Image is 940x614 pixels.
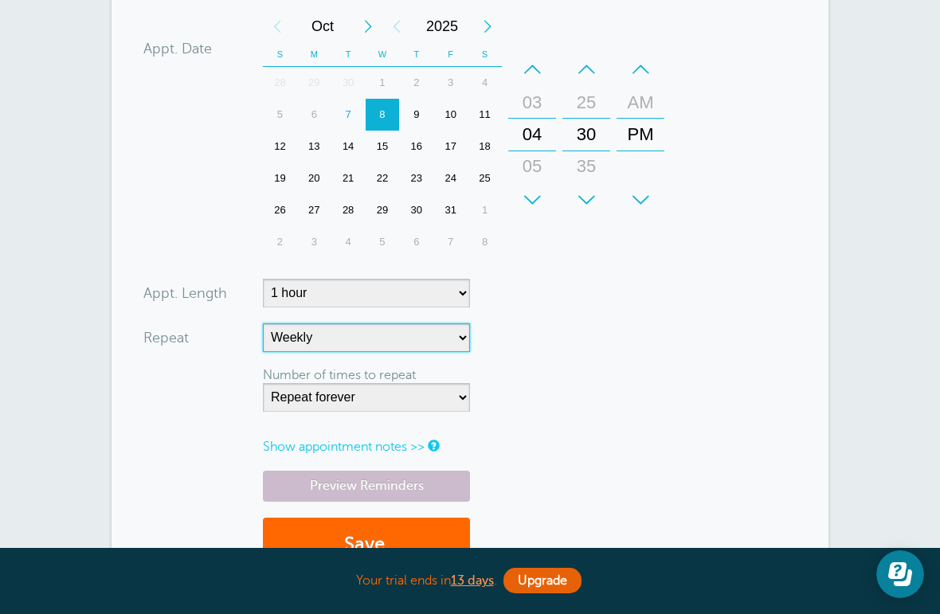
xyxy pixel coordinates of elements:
div: 05 [513,151,551,182]
div: Monday, October 27 [297,194,331,226]
div: Sunday, October 12 [263,131,297,162]
div: 40 [567,182,605,214]
div: 1 [366,67,400,99]
a: Preview Reminders [263,471,470,502]
div: 1 [468,194,502,226]
div: 28 [331,194,366,226]
th: M [297,42,331,67]
div: 27 [297,194,331,226]
div: 3 [433,67,468,99]
div: 17 [433,131,468,162]
div: 30 [399,194,433,226]
th: T [331,42,366,67]
div: Saturday, October 11 [468,99,502,131]
div: 14 [331,131,366,162]
div: Thursday, October 23 [399,162,433,194]
div: Wednesday, October 22 [366,162,400,194]
a: Show appointment notes >> [263,440,425,454]
label: Number of times to repeat [263,368,416,382]
div: Previous Year [382,10,411,42]
div: 35 [567,151,605,182]
div: 19 [263,162,297,194]
iframe: Resource center [876,550,924,598]
label: Appt. Date [143,41,212,56]
div: 3 [297,226,331,258]
a: 13 days [451,573,494,588]
div: Next Month [354,10,382,42]
th: S [263,42,297,67]
div: Wednesday, October 29 [366,194,400,226]
div: Monday, September 29 [297,67,331,99]
div: 2 [399,67,433,99]
div: Monday, October 6 [297,99,331,131]
div: PM [621,119,660,151]
span: 2025 [411,10,473,42]
div: 6 [399,226,433,258]
div: 8 [468,226,502,258]
div: 22 [366,162,400,194]
div: 21 [331,162,366,194]
div: 04 [513,119,551,151]
span: October [292,10,354,42]
div: Wednesday, October 15 [366,131,400,162]
label: Repeat [143,330,189,345]
div: 8 [366,99,400,131]
th: T [399,42,433,67]
th: F [433,42,468,67]
div: Sunday, September 28 [263,67,297,99]
th: W [366,42,400,67]
div: 25 [567,87,605,119]
div: 4 [331,226,366,258]
div: 18 [468,131,502,162]
div: Tuesday, October 14 [331,131,366,162]
div: 16 [399,131,433,162]
div: 9 [399,99,433,131]
div: 12 [263,131,297,162]
div: 7 [433,226,468,258]
div: Wednesday, October 8 [366,99,400,131]
div: Sunday, October 5 [263,99,297,131]
div: 2 [263,226,297,258]
button: Save [263,518,470,573]
div: Sunday, October 19 [263,162,297,194]
div: Your trial ends in . [112,564,828,598]
div: Next Year [473,10,502,42]
div: Friday, November 7 [433,226,468,258]
div: Saturday, October 25 [468,162,502,194]
div: Thursday, October 16 [399,131,433,162]
div: Thursday, November 6 [399,226,433,258]
div: 6 [297,99,331,131]
div: 28 [263,67,297,99]
div: 7 [331,99,366,131]
div: 31 [433,194,468,226]
div: Minutes [562,53,610,216]
div: 30 [567,119,605,151]
div: Monday, November 3 [297,226,331,258]
div: 15 [366,131,400,162]
div: Sunday, November 2 [263,226,297,258]
div: Tuesday, October 21 [331,162,366,194]
div: Tuesday, September 30 [331,67,366,99]
div: Tuesday, November 4 [331,226,366,258]
div: Wednesday, November 5 [366,226,400,258]
div: 4 [468,67,502,99]
div: Sunday, October 26 [263,194,297,226]
label: Appt. Length [143,286,227,300]
div: 10 [433,99,468,131]
div: Today, Tuesday, October 7 [331,99,366,131]
th: S [468,42,502,67]
div: Saturday, October 18 [468,131,502,162]
div: Wednesday, October 1 [366,67,400,99]
div: Thursday, October 9 [399,99,433,131]
div: Monday, October 13 [297,131,331,162]
div: Saturday, November 1 [468,194,502,226]
div: Friday, October 17 [433,131,468,162]
div: Tuesday, October 28 [331,194,366,226]
div: Saturday, November 8 [468,226,502,258]
div: 30 [331,67,366,99]
div: Friday, October 10 [433,99,468,131]
div: 29 [366,194,400,226]
div: Previous Month [263,10,292,42]
a: Notes are for internal use only, and are not visible to your clients. [428,440,437,451]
